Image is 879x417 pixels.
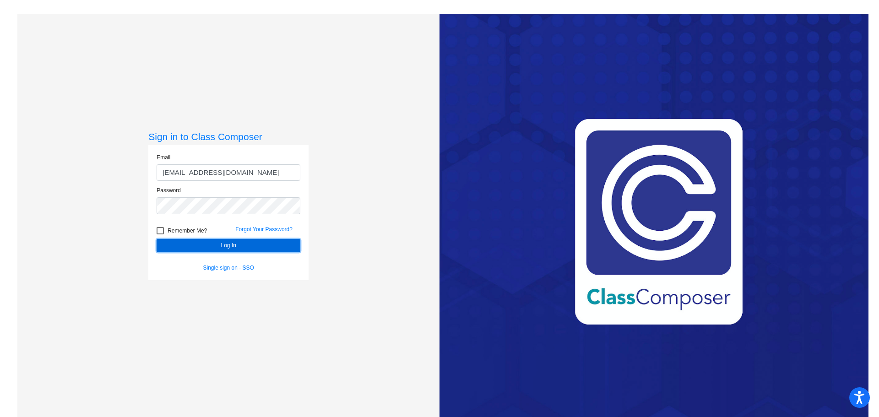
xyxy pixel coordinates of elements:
[235,226,293,233] a: Forgot Your Password?
[157,239,300,252] button: Log In
[148,131,309,142] h3: Sign in to Class Composer
[203,265,254,271] a: Single sign on - SSO
[157,153,170,162] label: Email
[157,186,181,195] label: Password
[168,225,207,236] span: Remember Me?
